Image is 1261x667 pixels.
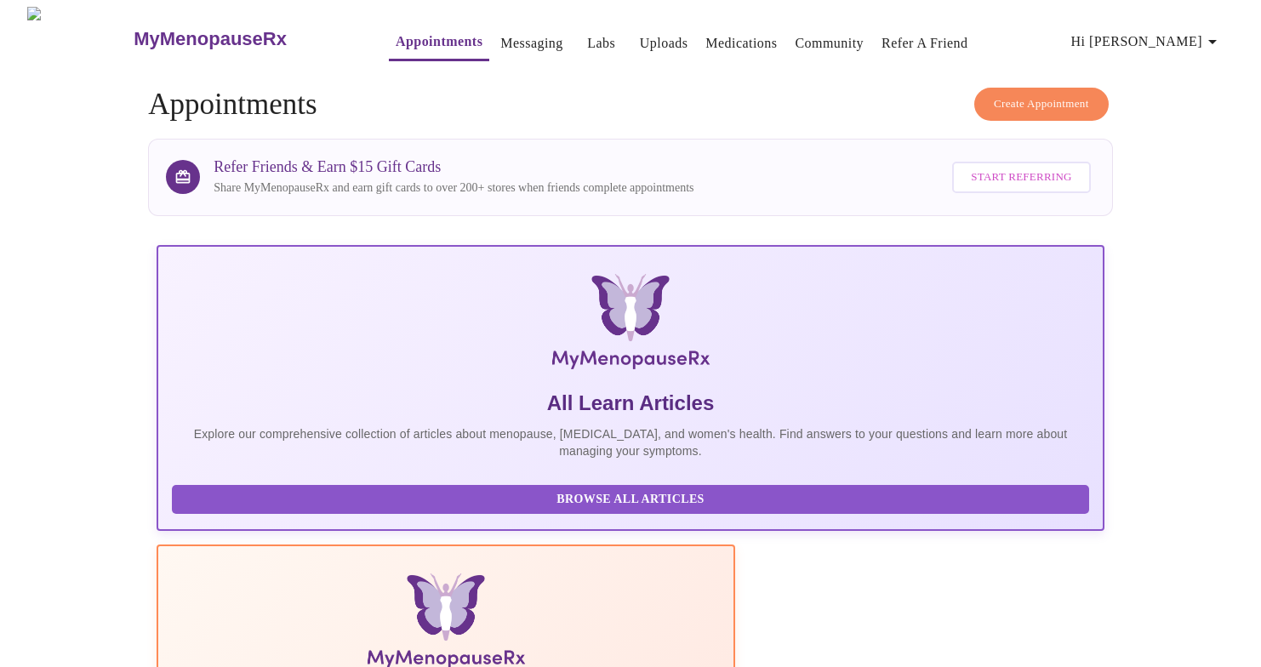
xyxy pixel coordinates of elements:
h5: All Learn Articles [172,390,1088,417]
h3: Refer Friends & Earn $15 Gift Cards [214,158,693,176]
a: Refer a Friend [882,31,968,55]
span: Start Referring [971,168,1071,187]
span: Browse All Articles [189,489,1071,510]
img: MyMenopauseRx Logo [27,7,132,71]
button: Messaging [494,26,569,60]
button: Labs [574,26,629,60]
a: Medications [705,31,777,55]
a: Browse All Articles [172,491,1093,505]
button: Hi [PERSON_NAME] [1064,25,1230,59]
button: Refer a Friend [875,26,975,60]
span: Hi [PERSON_NAME] [1071,30,1223,54]
button: Create Appointment [974,88,1109,121]
a: Labs [587,31,615,55]
a: Start Referring [948,153,1094,202]
button: Medications [699,26,784,60]
span: Create Appointment [994,94,1089,114]
button: Uploads [633,26,695,60]
button: Appointments [389,25,489,61]
h3: MyMenopauseRx [134,28,287,50]
a: Appointments [396,30,482,54]
a: Community [795,31,864,55]
button: Browse All Articles [172,485,1088,515]
p: Share MyMenopauseRx and earn gift cards to over 200+ stores when friends complete appointments [214,180,693,197]
a: Messaging [500,31,562,55]
p: Explore our comprehensive collection of articles about menopause, [MEDICAL_DATA], and women's hea... [172,425,1088,459]
img: MyMenopauseRx Logo [315,274,947,376]
button: Community [788,26,870,60]
a: MyMenopauseRx [132,9,355,69]
h4: Appointments [148,88,1112,122]
button: Start Referring [952,162,1090,193]
a: Uploads [640,31,688,55]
